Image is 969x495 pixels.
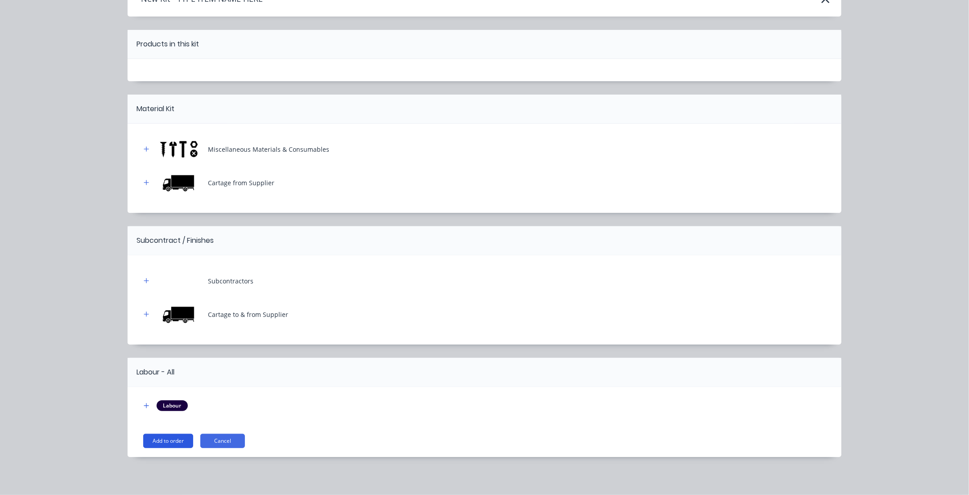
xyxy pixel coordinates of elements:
[208,310,288,319] div: Cartage to & from Supplier
[137,104,174,114] div: Material Kit
[137,39,199,50] div: Products in this kit
[137,235,214,246] div: Subcontract / Finishes
[157,171,201,195] img: Cartage from Supplier
[208,145,329,154] div: Miscellaneous Materials & Consumables
[137,367,174,378] div: Labour - All
[157,137,201,162] img: Miscellaneous Materials & Consumables
[200,434,245,448] button: Cancel
[208,178,274,187] div: Cartage from Supplier
[143,434,193,448] button: Add to order
[157,400,188,411] div: Labour
[157,302,201,327] img: Cartage to & from Supplier
[208,276,253,286] div: Subcontractors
